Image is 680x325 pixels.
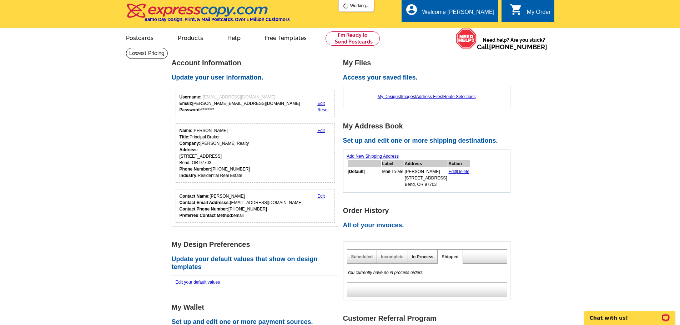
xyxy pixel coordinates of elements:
[404,160,448,167] th: Address
[510,8,551,17] a: shopping_cart My Order
[180,127,250,179] div: [PERSON_NAME] Principal Broker [PERSON_NAME] Realty [STREET_ADDRESS] Bend, OR 97703 [PHONE_NUMBER...
[351,254,373,259] a: Scheduled
[180,193,303,219] div: [PERSON_NAME] [EMAIL_ADDRESS][DOMAIN_NAME] [PHONE_NUMBER] email
[456,28,477,49] img: help
[343,74,514,82] h2: Access your saved files.
[180,107,201,112] strong: Password:
[180,213,233,218] strong: Preferred Contact Method:
[527,9,551,19] div: My Order
[176,280,220,285] a: Edit your default values
[180,101,192,106] strong: Email:
[347,154,399,159] a: Add New Shipping Address
[176,189,335,223] div: Who should we contact regarding order issues?
[180,167,211,172] strong: Phone Number:
[510,3,523,16] i: shopping_cart
[176,123,335,183] div: Your personal details.
[317,194,325,199] a: Edit
[115,29,165,46] a: Postcards
[347,270,424,275] em: You currently have no in process orders.
[412,254,434,259] a: In Process
[180,95,202,100] strong: Username:
[343,315,514,322] h1: Customer Referral Program
[349,169,364,174] b: Default
[180,94,300,113] div: [PERSON_NAME][EMAIL_ADDRESS][DOMAIN_NAME] ********
[180,128,193,133] strong: Name:
[317,101,325,106] a: Edit
[172,255,343,271] h2: Update your default values that show on design templates
[477,43,547,51] span: Call
[343,207,514,214] h1: Order History
[405,3,418,16] i: account_circle
[180,194,210,199] strong: Contact Name:
[180,134,190,139] strong: Title:
[343,122,514,130] h1: My Address Book
[457,169,469,174] a: Delete
[489,43,547,51] a: [PHONE_NUMBER]
[378,94,400,99] a: My Designs
[477,36,551,51] span: Need help? Are you stuck?
[172,59,343,67] h1: Account Information
[180,147,198,152] strong: Address:
[172,304,343,311] h1: My Wallet
[180,207,228,212] strong: Contact Phone Number:
[317,107,328,112] a: Reset
[343,3,349,9] img: loading...
[176,90,335,117] div: Your login information.
[442,254,458,259] a: Shipped
[166,29,215,46] a: Products
[448,160,470,167] th: Action
[580,303,680,325] iframe: LiveChat chat widget
[343,137,514,145] h2: Set up and edit one or more shipping destinations.
[416,94,442,99] a: Address Files
[180,173,198,178] strong: Industry:
[404,168,448,188] td: [PERSON_NAME] [STREET_ADDRESS] Bend, OR 97703
[382,160,404,167] th: Label
[253,29,318,46] a: Free Templates
[382,168,404,188] td: Mail-To-Me
[203,95,275,100] span: [EMAIL_ADDRESS][DOMAIN_NAME]
[180,141,201,146] strong: Company:
[216,29,252,46] a: Help
[401,94,415,99] a: Images
[172,241,343,248] h1: My Design Preferences
[145,17,291,22] h4: Same Day Design, Print, & Mail Postcards. Over 1 Million Customers.
[422,9,494,19] div: Welcome [PERSON_NAME]
[381,254,403,259] a: Incomplete
[317,128,325,133] a: Edit
[348,168,381,188] td: [ ]
[343,59,514,67] h1: My Files
[347,90,507,103] div: | | |
[443,94,476,99] a: Route Selections
[448,168,470,188] td: |
[449,169,456,174] a: Edit
[172,74,343,82] h2: Update your user information.
[343,222,514,229] h2: All of your invoices.
[126,9,291,22] a: Same Day Design, Print, & Mail Postcards. Over 1 Million Customers.
[180,200,230,205] strong: Contact Email Addresss:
